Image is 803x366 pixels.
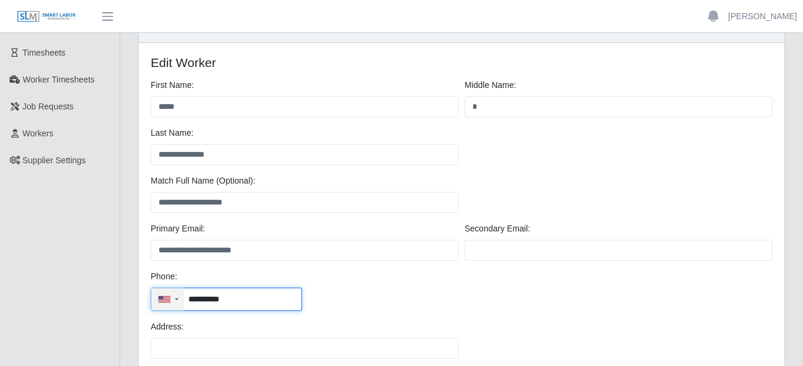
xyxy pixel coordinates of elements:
[23,129,54,138] span: Workers
[151,222,205,235] label: Primary Email:
[151,79,194,91] label: First Name:
[465,222,530,235] label: Secondary Email:
[151,270,177,283] label: Phone:
[151,55,399,70] h4: Edit Worker
[23,155,86,165] span: Supplier Settings
[151,288,184,310] div: Country Code Selector
[23,48,66,57] span: Timesheets
[173,297,180,301] span: ▼
[728,10,797,23] a: [PERSON_NAME]
[23,75,94,84] span: Worker Timesheets
[465,79,516,91] label: Middle Name:
[23,102,74,111] span: Job Requests
[17,10,77,23] img: SLM Logo
[151,321,184,333] label: Address:
[151,175,255,187] label: Match Full Name (Optional):
[151,127,194,139] label: Last Name:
